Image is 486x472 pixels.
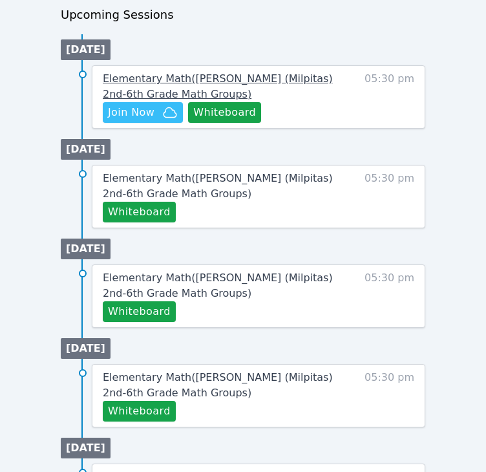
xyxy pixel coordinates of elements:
button: Whiteboard [103,401,176,422]
li: [DATE] [61,39,111,60]
span: 05:30 pm [364,270,414,322]
span: 05:30 pm [364,370,414,422]
li: [DATE] [61,139,111,160]
h3: Upcoming Sessions [61,6,425,24]
a: Elementary Math([PERSON_NAME] (Milpitas) 2nd-6th Grade Math Groups) [103,270,337,301]
button: Whiteboard [103,301,176,322]
span: Join Now [108,105,154,120]
li: [DATE] [61,438,111,458]
button: Join Now [103,102,183,123]
a: Elementary Math([PERSON_NAME] (Milpitas) 2nd-6th Grade Math Groups) [103,71,337,102]
span: Elementary Math ( [PERSON_NAME] (Milpitas) 2nd-6th Grade Math Groups ) [103,272,333,299]
span: 05:30 pm [364,171,414,222]
span: Elementary Math ( [PERSON_NAME] (Milpitas) 2nd-6th Grade Math Groups ) [103,172,333,200]
span: Elementary Math ( [PERSON_NAME] (Milpitas) 2nd-6th Grade Math Groups ) [103,371,333,399]
span: Elementary Math ( [PERSON_NAME] (Milpitas) 2nd-6th Grade Math Groups ) [103,72,333,100]
button: Whiteboard [188,102,261,123]
li: [DATE] [61,338,111,359]
a: Elementary Math([PERSON_NAME] (Milpitas) 2nd-6th Grade Math Groups) [103,370,337,401]
a: Elementary Math([PERSON_NAME] (Milpitas) 2nd-6th Grade Math Groups) [103,171,337,202]
span: 05:30 pm [364,71,414,123]
li: [DATE] [61,239,111,259]
button: Whiteboard [103,202,176,222]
